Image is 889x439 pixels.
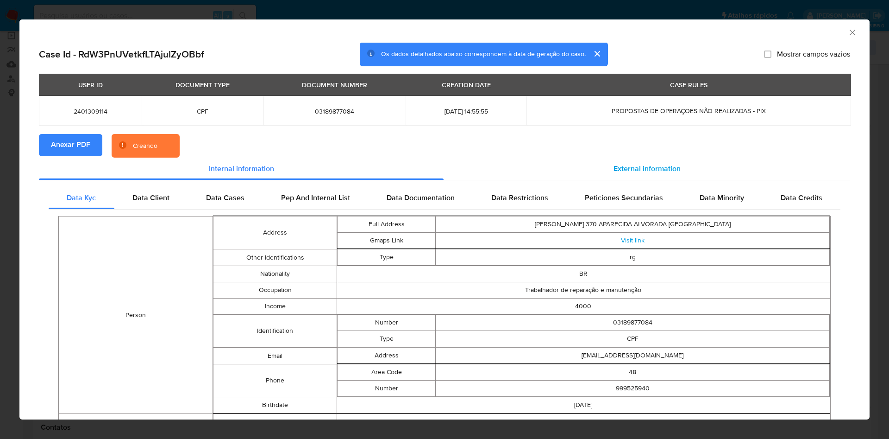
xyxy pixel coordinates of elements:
[153,107,252,115] span: CPF
[337,381,436,397] td: Number
[337,282,830,299] td: Trabalhador de reparação e manutenção
[213,299,337,315] td: Income
[586,43,608,65] button: cerrar
[436,249,830,266] td: rg
[73,77,108,93] div: USER ID
[19,19,870,420] div: closure-recommendation-modal
[213,216,337,249] td: Address
[436,364,830,381] td: 48
[213,315,337,348] td: Identification
[436,331,830,347] td: CPF
[337,397,830,414] td: [DATE]
[337,233,436,249] td: Gmaps Link
[848,28,856,36] button: Fechar a janela
[67,192,96,203] span: Data Kyc
[417,107,515,115] span: [DATE] 14:55:55
[39,48,204,60] h2: Case Id - RdW3PnUVetkfLTAjulZyOBbf
[213,364,337,397] td: Phone
[170,77,235,93] div: DOCUMENT TYPE
[700,192,744,203] span: Data Minority
[337,216,436,233] td: Full Address
[436,315,830,331] td: 03189877084
[781,192,822,203] span: Data Credits
[612,106,766,115] span: PROPOSTAS DE OPERAÇOES NÃO REALIZADAS - PIX
[777,50,850,59] span: Mostrar campos vazios
[436,381,830,397] td: 999525940
[49,187,840,209] div: Detailed internal info
[337,414,830,430] td: 03189877084
[206,192,244,203] span: Data Cases
[50,107,131,115] span: 2401309114
[664,77,713,93] div: CASE RULES
[213,414,337,430] td: Number
[337,364,436,381] td: Area Code
[337,299,830,315] td: 4000
[337,266,830,282] td: BR
[296,77,373,93] div: DOCUMENT NUMBER
[39,134,102,156] button: Anexar PDF
[337,315,436,331] td: Number
[614,163,681,174] span: External information
[213,348,337,364] td: Email
[51,135,90,155] span: Anexar PDF
[213,249,337,266] td: Other Identifications
[39,158,850,180] div: Detailed info
[59,216,213,414] td: Person
[436,77,496,93] div: CREATION DATE
[275,107,394,115] span: 03189877084
[213,282,337,299] td: Occupation
[337,331,436,347] td: Type
[387,192,455,203] span: Data Documentation
[337,348,436,364] td: Address
[585,192,663,203] span: Peticiones Secundarias
[764,51,771,58] input: Mostrar campos vazios
[213,397,337,414] td: Birthdate
[133,141,157,151] div: Creando
[209,163,274,174] span: Internal information
[436,216,830,233] td: [PERSON_NAME] 370 APARECIDA ALVORADA [GEOGRAPHIC_DATA]
[337,249,436,266] td: Type
[381,50,586,59] span: Os dados detalhados abaixo correspondem à data de geração do caso.
[491,192,548,203] span: Data Restrictions
[436,348,830,364] td: [EMAIL_ADDRESS][DOMAIN_NAME]
[621,235,645,245] a: Visit link
[213,266,337,282] td: Nationality
[132,192,169,203] span: Data Client
[281,192,350,203] span: Pep And Internal List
